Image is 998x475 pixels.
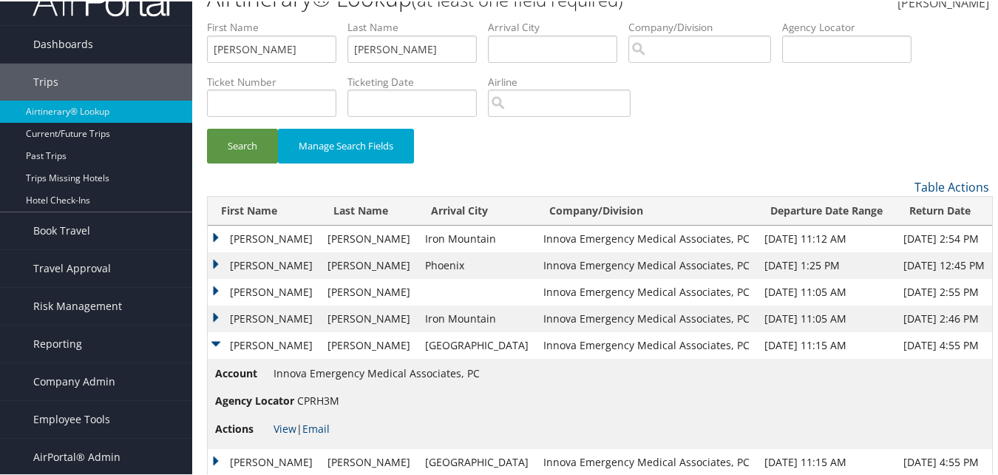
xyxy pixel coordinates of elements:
td: [DATE] 4:55 PM [896,331,992,357]
td: [DATE] 1:25 PM [757,251,896,277]
th: Company/Division [536,195,757,224]
span: Employee Tools [33,400,110,437]
td: Iron Mountain [418,304,536,331]
td: Innova Emergency Medical Associates, PC [536,304,757,331]
td: [DATE] 11:12 AM [757,224,896,251]
td: [DATE] 2:55 PM [896,277,992,304]
td: Innova Emergency Medical Associates, PC [536,251,757,277]
th: First Name: activate to sort column ascending [208,195,320,224]
span: | [274,420,330,434]
span: CPRH3M [297,392,339,406]
label: Agency Locator [782,18,923,33]
span: Book Travel [33,211,90,248]
button: Search [207,127,278,162]
td: [DATE] 11:05 AM [757,304,896,331]
td: [DATE] 4:55 PM [896,448,992,474]
span: Actions [215,420,271,436]
td: Iron Mountain [418,224,536,251]
td: Innova Emergency Medical Associates, PC [536,331,757,357]
td: [PERSON_NAME] [208,331,320,357]
span: Dashboards [33,24,93,61]
td: [GEOGRAPHIC_DATA] [418,331,536,357]
span: Risk Management [33,286,122,323]
td: [PERSON_NAME] [320,448,418,474]
label: Company/Division [628,18,782,33]
label: First Name [207,18,347,33]
td: Phoenix [418,251,536,277]
td: [DATE] 2:46 PM [896,304,992,331]
label: Arrival City [488,18,628,33]
th: Return Date: activate to sort column ascending [896,195,992,224]
td: [PERSON_NAME] [208,224,320,251]
span: Account [215,364,271,380]
td: [PERSON_NAME] [320,277,418,304]
td: Innova Emergency Medical Associates, PC [536,448,757,474]
span: Trips [33,62,58,99]
button: Manage Search Fields [278,127,414,162]
td: [DATE] 11:05 AM [757,277,896,304]
th: Arrival City: activate to sort column ascending [418,195,536,224]
span: Agency Locator [215,391,294,408]
td: Innova Emergency Medical Associates, PC [536,277,757,304]
td: Innova Emergency Medical Associates, PC [536,224,757,251]
label: Airline [488,73,642,88]
span: Travel Approval [33,249,111,286]
label: Last Name [347,18,488,33]
span: Company Admin [33,362,115,399]
td: [PERSON_NAME] [320,251,418,277]
span: AirPortal® Admin [33,437,120,474]
span: Innova Emergency Medical Associates, PC [274,365,480,379]
td: [PERSON_NAME] [208,304,320,331]
label: Ticketing Date [347,73,488,88]
td: [PERSON_NAME] [320,304,418,331]
td: [PERSON_NAME] [208,448,320,474]
td: [PERSON_NAME] [320,331,418,357]
td: [DATE] 11:15 AM [757,331,896,357]
td: [DATE] 12:45 PM [896,251,992,277]
th: Last Name: activate to sort column ascending [320,195,418,224]
td: [DATE] 11:15 AM [757,448,896,474]
a: Table Actions [914,178,989,194]
a: View [274,420,296,434]
td: [DATE] 2:54 PM [896,224,992,251]
span: Reporting [33,324,82,361]
td: [PERSON_NAME] [320,224,418,251]
td: [GEOGRAPHIC_DATA] [418,448,536,474]
a: Email [302,420,330,434]
th: Departure Date Range: activate to sort column ascending [757,195,896,224]
label: Ticket Number [207,73,347,88]
td: [PERSON_NAME] [208,251,320,277]
td: [PERSON_NAME] [208,277,320,304]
